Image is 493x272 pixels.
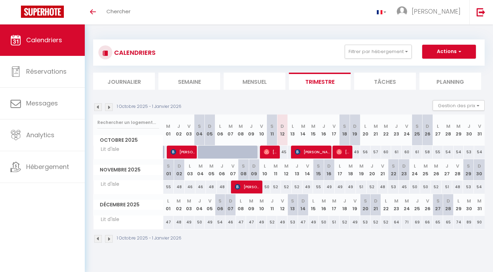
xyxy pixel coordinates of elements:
abbr: V [405,123,408,130]
div: 47 [298,216,308,229]
th: 18 [339,115,350,146]
abbr: J [395,123,398,130]
th: 09 [249,159,260,181]
th: 13 [287,115,298,146]
abbr: D [327,163,331,169]
th: 02 [173,194,184,215]
div: 55 [163,181,174,193]
th: 12 [277,115,287,146]
div: 52 [281,181,292,193]
div: 58 [422,146,433,159]
span: Messages [26,99,58,108]
abbr: M [260,198,264,204]
th: 04 [194,194,205,215]
span: Réservations [26,67,67,76]
th: 03 [184,115,194,146]
th: 24 [410,159,420,181]
abbr: S [242,163,245,169]
abbr: J [221,163,223,169]
th: 19 [356,159,367,181]
abbr: L [167,198,169,204]
span: [PERSON_NAME] [412,7,461,16]
abbr: S [291,198,294,204]
th: 10 [256,115,267,146]
th: 07 [225,115,236,146]
th: 23 [391,194,402,215]
th: 09 [246,115,256,146]
abbr: L [219,123,221,130]
th: 08 [236,115,246,146]
div: 45 [399,181,410,193]
abbr: V [208,198,211,204]
th: 28 [443,115,454,146]
th: 06 [215,194,225,215]
abbr: M [274,163,278,169]
th: 17 [329,194,339,215]
th: 18 [345,159,356,181]
abbr: J [322,123,325,130]
th: 28 [452,159,463,181]
abbr: J [177,123,180,130]
abbr: M [166,123,170,130]
th: 20 [360,115,371,146]
div: 49 [324,181,335,193]
th: 31 [474,115,485,146]
abbr: D [426,123,429,130]
abbr: M [477,198,481,204]
th: 03 [184,194,194,215]
th: 15 [313,159,324,181]
div: 50 [420,181,431,193]
div: 71 [402,216,412,229]
th: 30 [474,159,485,181]
div: 54 [474,181,485,193]
div: 52 [367,181,378,193]
abbr: M [394,198,398,204]
abbr: J [343,198,346,204]
div: 74 [454,216,464,229]
abbr: S [198,123,201,130]
th: 27 [442,159,453,181]
abbr: J [296,163,298,169]
th: 04 [195,159,206,181]
img: Super Booking [21,6,64,18]
th: 24 [402,115,412,146]
abbr: J [198,198,201,204]
th: 02 [173,115,184,146]
th: 15 [308,115,319,146]
span: Lit d'Isle [95,146,121,153]
abbr: M [239,123,243,130]
abbr: V [381,163,384,169]
p: 1 Octobre 2025 - 1 Janvier 2026 [117,235,181,242]
th: 01 [163,194,174,215]
abbr: M [199,163,203,169]
abbr: L [189,163,191,169]
abbr: L [292,123,294,130]
li: Trimestre [289,73,351,90]
th: 07 [227,159,238,181]
div: 61 [412,146,423,159]
abbr: S [343,123,346,130]
div: 55 [313,181,324,193]
div: 49 [302,181,313,193]
li: Tâches [354,73,416,90]
abbr: M [311,123,315,130]
div: 48 [206,181,217,193]
abbr: M [187,198,191,204]
th: 23 [399,159,410,181]
div: 46 [195,181,206,193]
th: 01 [163,159,174,181]
th: 30 [464,115,474,146]
abbr: L [312,198,314,204]
th: 29 [463,159,474,181]
abbr: M [424,163,428,169]
abbr: S [436,198,440,204]
th: 08 [236,194,246,215]
th: 03 [185,159,195,181]
div: 50 [260,181,270,193]
div: 46 [185,181,195,193]
span: Calendriers [26,36,62,44]
span: Octobre 2025 [94,135,163,145]
abbr: M [301,123,305,130]
span: Analytics [26,131,54,139]
div: 65 [433,216,443,229]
